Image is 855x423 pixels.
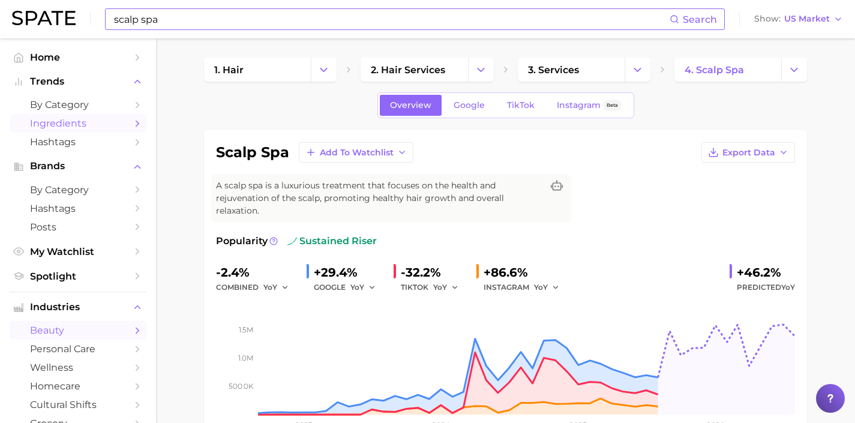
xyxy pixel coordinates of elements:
span: Search [683,14,717,25]
span: Predicted [737,280,795,295]
span: YoY [433,282,447,292]
span: Posts [30,221,126,233]
button: Brands [10,157,146,175]
button: ShowUS Market [751,11,846,27]
span: Trends [30,76,126,87]
img: SPATE [12,11,76,25]
div: TIKTOK [401,280,467,295]
button: Change Category [781,58,807,82]
div: +46.2% [737,263,795,282]
span: 3. services [528,64,579,76]
div: +86.6% [484,263,568,282]
span: cultural shifts [30,399,126,410]
img: sustained riser [287,236,297,246]
span: homecare [30,380,126,392]
span: sustained riser [287,234,377,248]
span: Spotlight [30,271,126,282]
a: Ingredients [10,114,146,133]
button: Add to Watchlist [299,142,413,163]
a: by Category [10,95,146,114]
span: Beta [607,100,618,110]
a: Google [443,95,495,116]
div: combined [216,280,297,295]
span: Instagram [557,100,601,110]
span: YoY [781,283,795,292]
button: YoY [263,280,289,295]
span: personal care [30,343,126,355]
a: 2. hair services [361,58,467,82]
button: YoY [534,280,560,295]
span: YoY [350,282,364,292]
button: Trends [10,73,146,91]
a: Hashtags [10,133,146,151]
span: 1. hair [214,64,244,76]
span: Brands [30,161,126,172]
a: Home [10,48,146,67]
a: Overview [380,95,442,116]
div: +29.4% [314,263,384,282]
span: YoY [263,282,277,292]
span: by Category [30,99,126,110]
div: -32.2% [401,263,467,282]
a: Posts [10,218,146,236]
span: Industries [30,302,126,313]
span: beauty [30,325,126,336]
div: GOOGLE [314,280,384,295]
span: 4. scalp spa [685,64,744,76]
button: Change Category [311,58,337,82]
span: Add to Watchlist [320,148,394,158]
a: homecare [10,377,146,395]
span: Popularity [216,234,268,248]
a: TikTok [497,95,545,116]
a: Hashtags [10,199,146,218]
span: by Category [30,184,126,196]
span: US Market [784,16,830,22]
span: TikTok [507,100,535,110]
button: Change Category [625,58,650,82]
a: cultural shifts [10,395,146,414]
a: 3. services [518,58,625,82]
span: Hashtags [30,136,126,148]
button: Export Data [701,142,795,163]
span: Overview [390,100,431,110]
button: YoY [350,280,376,295]
span: Export Data [722,148,775,158]
span: A scalp spa is a luxurious treatment that focuses on the health and rejuvenation of the scalp, pr... [216,179,542,217]
span: 2. hair services [371,64,445,76]
span: wellness [30,362,126,373]
a: 1. hair [204,58,311,82]
span: My Watchlist [30,246,126,257]
button: Industries [10,298,146,316]
span: Ingredients [30,118,126,129]
button: YoY [433,280,459,295]
span: YoY [534,282,548,292]
span: Show [754,16,781,22]
a: Spotlight [10,267,146,286]
a: My Watchlist [10,242,146,261]
a: beauty [10,321,146,340]
button: Change Category [468,58,494,82]
a: by Category [10,181,146,199]
a: 4. scalp spa [674,58,781,82]
a: wellness [10,358,146,377]
div: INSTAGRAM [484,280,568,295]
input: Search here for a brand, industry, or ingredient [113,9,670,29]
div: -2.4% [216,263,297,282]
a: personal care [10,340,146,358]
a: InstagramBeta [547,95,632,116]
span: Home [30,52,126,63]
h1: scalp spa [216,145,289,160]
span: Hashtags [30,203,126,214]
span: Google [454,100,485,110]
